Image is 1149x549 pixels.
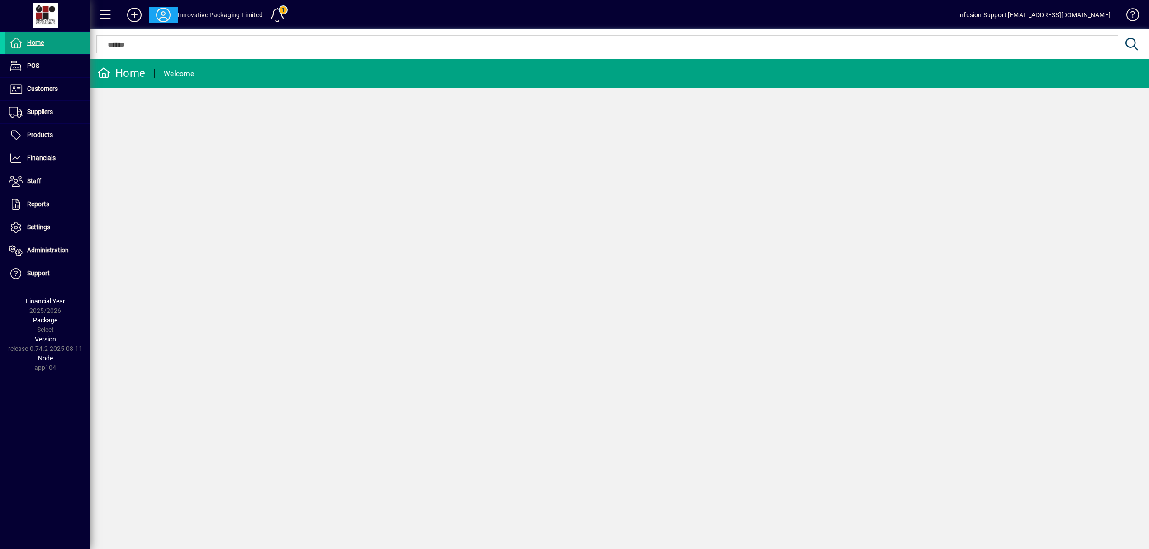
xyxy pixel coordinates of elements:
[120,7,149,23] button: Add
[35,336,56,343] span: Version
[5,101,90,123] a: Suppliers
[27,270,50,277] span: Support
[97,66,145,80] div: Home
[1120,2,1138,31] a: Knowledge Base
[5,239,90,262] a: Administration
[149,7,178,23] button: Profile
[958,8,1111,22] div: Infusion Support [EMAIL_ADDRESS][DOMAIN_NAME]
[27,223,50,231] span: Settings
[5,78,90,100] a: Customers
[5,262,90,285] a: Support
[27,154,56,161] span: Financials
[5,124,90,147] a: Products
[178,8,263,22] div: Innovative Packaging Limited
[27,62,39,69] span: POS
[27,85,58,92] span: Customers
[33,317,57,324] span: Package
[5,216,90,239] a: Settings
[26,298,65,305] span: Financial Year
[5,170,90,193] a: Staff
[38,355,53,362] span: Node
[27,108,53,115] span: Suppliers
[27,177,41,185] span: Staff
[27,39,44,46] span: Home
[27,246,69,254] span: Administration
[5,193,90,216] a: Reports
[27,200,49,208] span: Reports
[27,131,53,138] span: Products
[5,147,90,170] a: Financials
[5,55,90,77] a: POS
